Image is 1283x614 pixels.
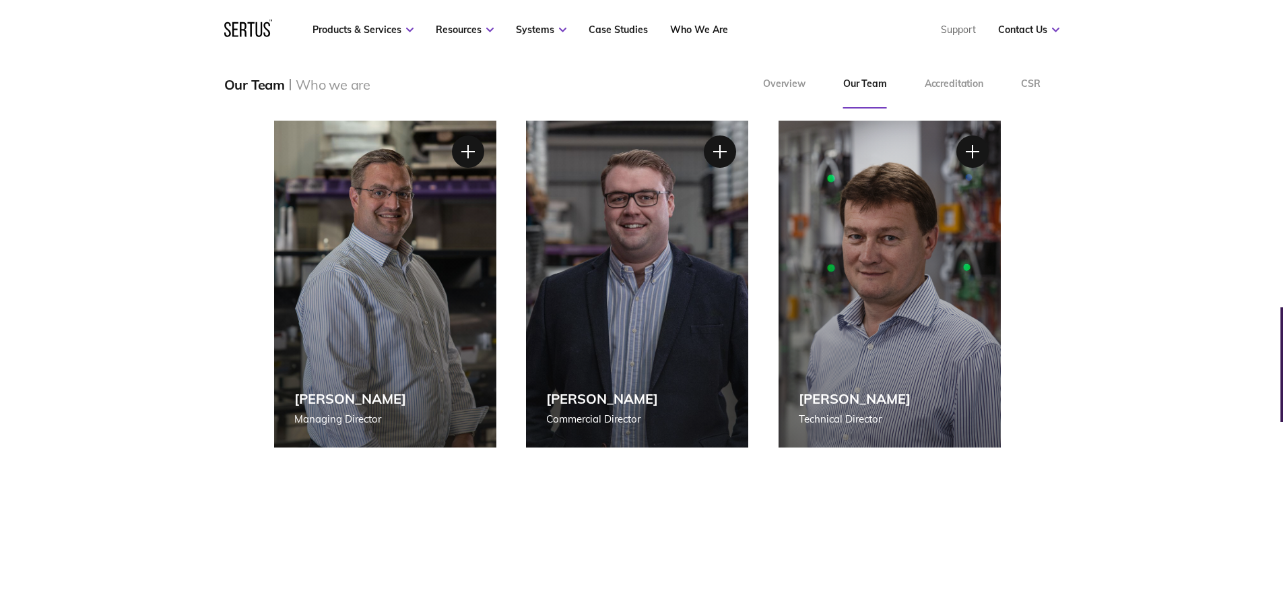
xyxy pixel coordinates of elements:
[1041,458,1283,614] iframe: Chat Widget
[546,390,658,407] div: [PERSON_NAME]
[224,76,285,93] div: Our Team
[516,24,566,36] a: Systems
[312,24,414,36] a: Products & Services
[1002,60,1059,109] a: CSR
[294,411,406,427] div: Managing Director
[296,76,370,93] div: Who we are
[906,60,1002,109] a: Accreditation
[799,411,911,427] div: Technical Director
[941,24,976,36] a: Support
[998,24,1059,36] a: Contact Us
[799,390,911,407] div: [PERSON_NAME]
[546,411,658,427] div: Commercial Director
[744,60,824,109] a: Overview
[670,24,728,36] a: Who We Are
[589,24,648,36] a: Case Studies
[294,390,406,407] div: [PERSON_NAME]
[436,24,494,36] a: Resources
